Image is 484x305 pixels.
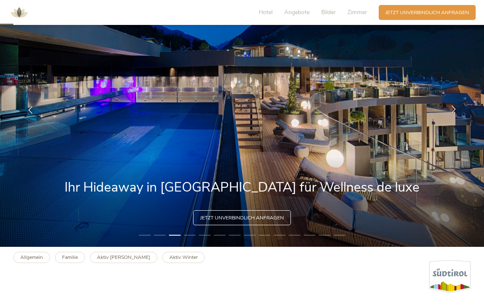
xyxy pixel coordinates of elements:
[347,8,367,16] span: Zimmer
[321,8,336,16] span: Bilder
[20,254,43,261] b: Allgemein
[200,214,284,221] span: Jetzt unverbindlich anfragen
[259,8,273,16] span: Hotel
[7,10,32,15] a: AMONTI & LUNARIS Wellnessresort
[62,254,78,261] b: Familie
[169,254,198,261] b: Aktiv Winter
[385,9,469,16] span: Jetzt unverbindlich anfragen
[55,252,85,263] a: Familie
[162,252,205,263] a: Aktiv Winter
[284,8,310,16] span: Angebote
[97,254,150,261] b: Aktiv [PERSON_NAME]
[429,260,471,293] img: Südtirol
[90,252,157,263] a: Aktiv [PERSON_NAME]
[13,252,50,263] a: Allgemein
